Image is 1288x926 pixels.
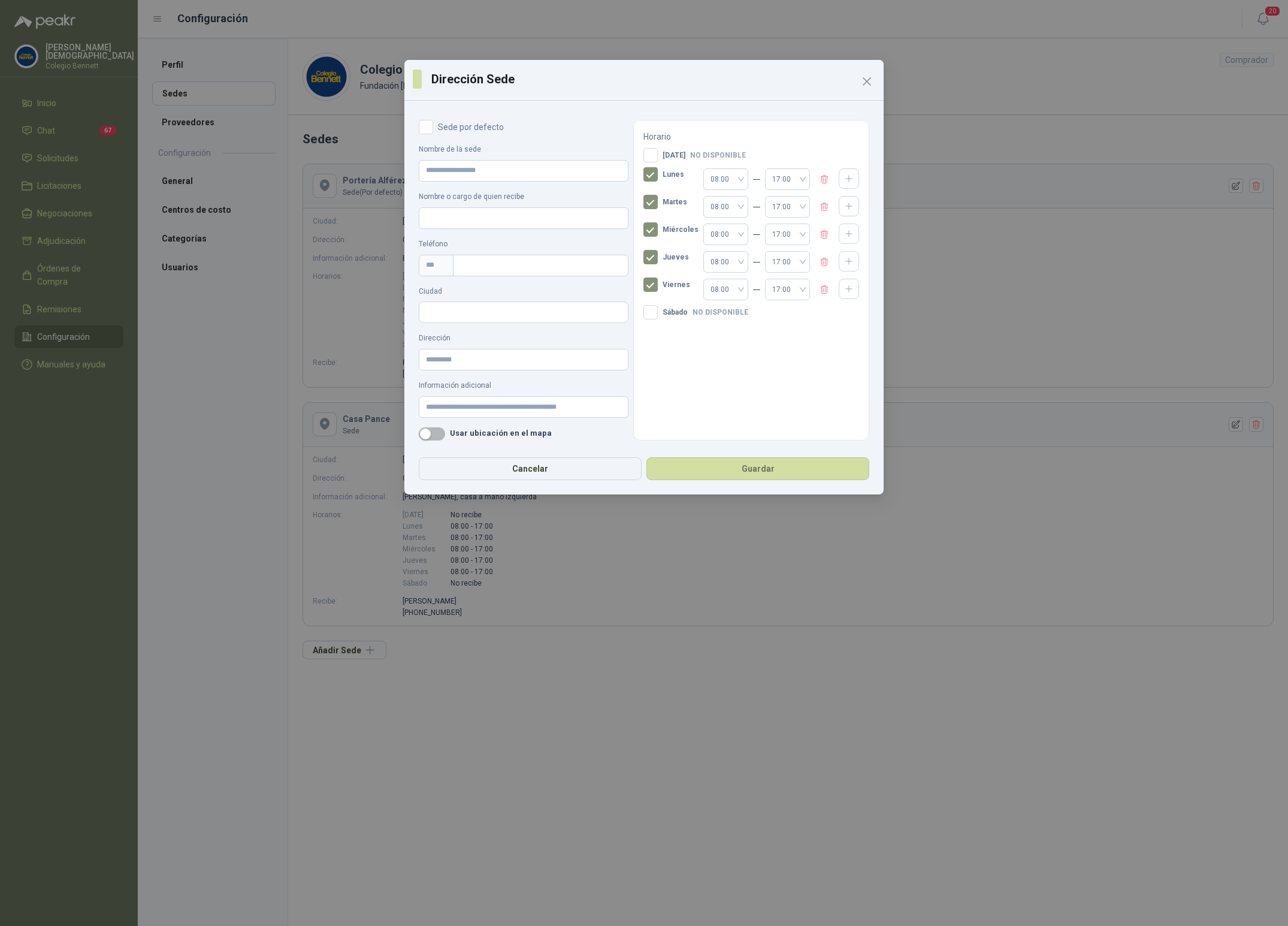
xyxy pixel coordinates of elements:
[772,198,803,216] span: 17:00
[658,226,703,233] span: Miércoles
[658,171,689,178] span: Lunes
[419,239,628,250] label: Teléfono
[772,170,803,188] span: 17:00
[658,309,693,316] span: Sábado
[710,170,741,188] span: 08:00
[772,280,803,298] span: 17:00
[419,457,642,480] button: Cancelar
[419,144,628,155] label: Nombre de la sede
[658,198,692,206] span: Martes
[658,281,695,288] span: Viernes
[419,191,628,203] label: Nombre o cargo de quien recibe
[772,253,803,271] span: 17:00
[419,286,628,297] label: Ciudad
[643,130,859,143] p: Horario
[450,427,552,441] p: Usar ubicación en el mapa
[710,225,741,243] span: 08:00
[710,198,741,216] span: 08:00
[658,152,690,159] span: [DATE]
[710,253,741,271] span: 08:00
[431,70,875,88] h3: Dirección Sede
[646,457,869,480] button: Guardar
[419,333,628,344] label: Dirección
[419,380,628,391] label: Información adicional
[857,72,876,91] button: Close
[658,254,694,261] span: Jueves
[772,225,803,243] span: 17:00
[690,152,746,159] span: No disponible
[710,280,741,298] span: 08:00
[433,123,509,131] span: Sede por defecto
[693,309,748,316] span: No disponible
